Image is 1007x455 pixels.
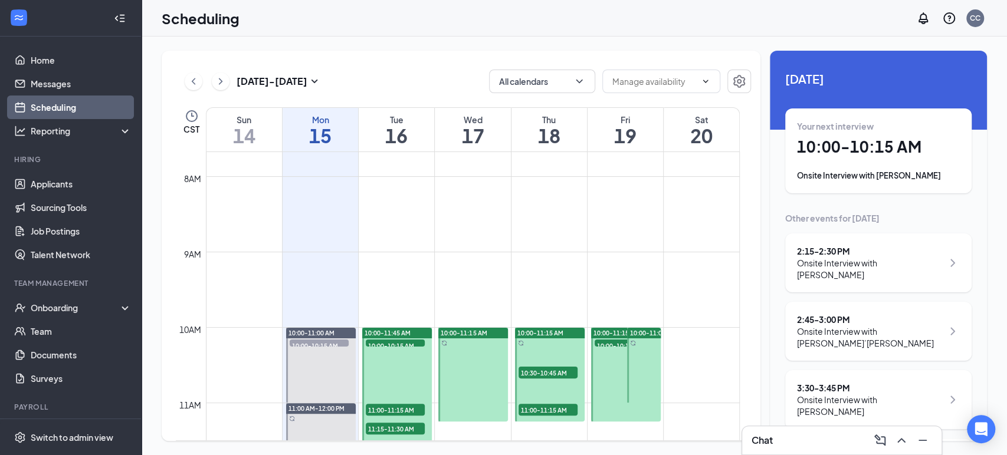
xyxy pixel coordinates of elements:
h1: 20 [664,126,739,146]
svg: ChevronRight [946,324,960,338]
button: Minimize [913,431,932,450]
h1: 19 [588,126,663,146]
svg: ComposeMessage [873,433,887,447]
span: 10:00-11:15 AM [517,329,563,337]
div: Onsite Interview with [PERSON_NAME] [797,257,943,281]
svg: ChevronRight [946,256,960,270]
a: Sourcing Tools [31,196,132,219]
svg: Minimize [916,433,930,447]
button: ChevronUp [892,431,911,450]
h1: Scheduling [162,8,240,28]
span: 10:30-10:45 AM [519,367,578,378]
button: Settings [727,70,751,93]
h1: 17 [435,126,510,146]
span: CST [183,123,199,135]
span: 10:00-11:15 AM [593,329,639,337]
span: 10:00-11:00 AM [629,329,675,337]
svg: ChevronRight [946,393,960,407]
a: September 16, 2025 [359,108,434,151]
div: Sat [664,114,739,126]
span: 11:00-11:15 AM [366,404,425,416]
a: Applicants [31,172,132,196]
svg: SmallChevronDown [307,74,322,88]
div: Thu [511,114,587,126]
a: September 17, 2025 [435,108,510,151]
svg: Sync [289,416,295,421]
div: Reporting [31,125,132,137]
span: 11:00 AM-12:00 PM [288,404,345,413]
svg: QuestionInfo [942,11,956,25]
div: Onsite Interview with [PERSON_NAME] [797,394,943,417]
div: 10am [177,323,204,336]
div: CC [970,13,980,23]
div: Onsite Interview with [PERSON_NAME] [797,170,960,182]
div: Onboarding [31,302,122,314]
h1: 18 [511,126,587,146]
a: Surveys [31,367,132,390]
span: 10:00-11:45 AM [365,329,411,337]
svg: WorkstreamLogo [13,12,25,24]
svg: Sync [441,340,447,346]
svg: Sync [630,340,636,346]
a: September 14, 2025 [206,108,282,151]
a: Team [31,319,132,343]
button: ChevronRight [212,72,229,90]
svg: ChevronUp [894,433,908,447]
a: Documents [31,343,132,367]
svg: ChevronDown [701,77,710,86]
div: 11am [177,398,204,411]
a: September 20, 2025 [664,108,739,151]
button: ChevronLeft [185,72,202,90]
button: ComposeMessage [871,431,890,450]
div: Open Intercom Messenger [967,415,995,443]
h1: 15 [283,126,358,146]
h1: 10:00 - 10:15 AM [797,137,960,157]
div: 2:45 - 3:00 PM [797,314,943,325]
span: 10:00-10:15 AM [290,339,349,351]
svg: ChevronDown [573,75,585,87]
div: 8am [182,172,204,185]
div: Wed [435,114,510,126]
div: 9am [182,248,204,261]
svg: UserCheck [14,302,26,314]
div: Fri [588,114,663,126]
h1: 14 [206,126,282,146]
h1: 16 [359,126,434,146]
a: September 19, 2025 [588,108,663,151]
div: 2:15 - 2:30 PM [797,245,943,257]
a: Messages [31,72,132,95]
div: Mon [283,114,358,126]
svg: Settings [14,431,26,443]
span: 10:00-11:15 AM [441,329,487,337]
a: Scheduling [31,95,132,119]
input: Manage availability [612,75,696,88]
span: 10:00-10:15 AM [366,339,425,351]
div: Team Management [14,278,129,288]
span: 11:15-11:30 AM [366,423,425,434]
a: Job Postings [31,219,132,243]
svg: Sync [518,340,524,346]
button: All calendarsChevronDown [489,70,595,93]
div: Payroll [14,402,129,412]
svg: Collapse [114,12,126,24]
div: Sun [206,114,282,126]
span: 10:00-10:15 AM [595,339,654,351]
svg: Settings [732,74,746,88]
h3: [DATE] - [DATE] [237,75,307,88]
span: [DATE] [785,70,972,88]
div: Tue [359,114,434,126]
svg: ChevronRight [215,74,227,88]
svg: ChevronLeft [188,74,199,88]
div: Switch to admin view [31,431,113,443]
svg: Notifications [916,11,930,25]
span: 11:00-11:15 AM [519,404,578,416]
div: Hiring [14,154,129,164]
div: Other events for [DATE] [785,212,972,224]
a: Home [31,48,132,72]
h3: Chat [752,434,773,447]
a: September 18, 2025 [511,108,587,151]
a: Talent Network [31,243,132,266]
div: Onsite Interview with [PERSON_NAME]’[PERSON_NAME] [797,325,943,349]
span: 10:00-11:00 AM [288,329,334,337]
